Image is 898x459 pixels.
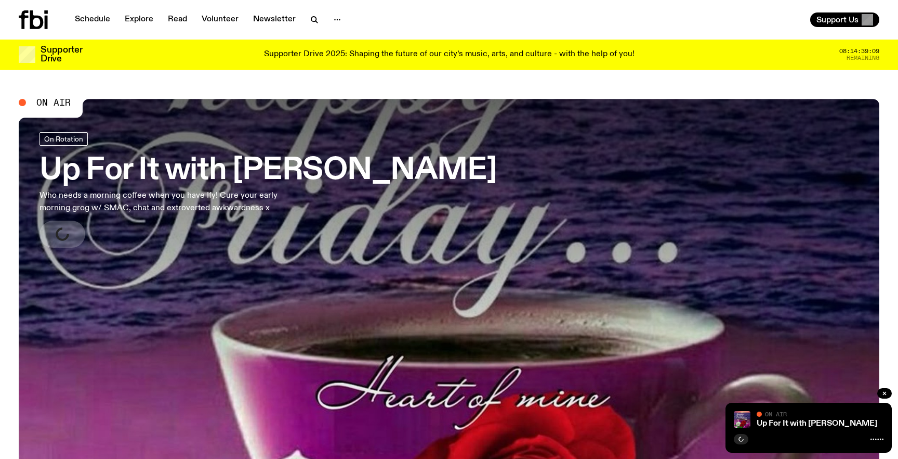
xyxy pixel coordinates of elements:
[44,135,83,143] span: On Rotation
[247,12,302,27] a: Newsletter
[847,55,879,61] span: Remaining
[69,12,116,27] a: Schedule
[839,48,879,54] span: 08:14:39:09
[39,132,88,146] a: On Rotation
[36,98,71,107] span: On Air
[39,156,496,185] h3: Up For It with [PERSON_NAME]
[195,12,245,27] a: Volunteer
[810,12,879,27] button: Support Us
[816,15,859,24] span: Support Us
[757,419,877,428] a: Up For It with [PERSON_NAME]
[39,189,306,214] p: Who needs a morning coffee when you have Ify! Cure your early morning grog w/ SMAC, chat and extr...
[39,132,496,248] a: Up For It with [PERSON_NAME]Who needs a morning coffee when you have Ify! Cure your early morning...
[41,46,82,63] h3: Supporter Drive
[264,50,635,59] p: Supporter Drive 2025: Shaping the future of our city’s music, arts, and culture - with the help o...
[765,411,787,417] span: On Air
[118,12,160,27] a: Explore
[162,12,193,27] a: Read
